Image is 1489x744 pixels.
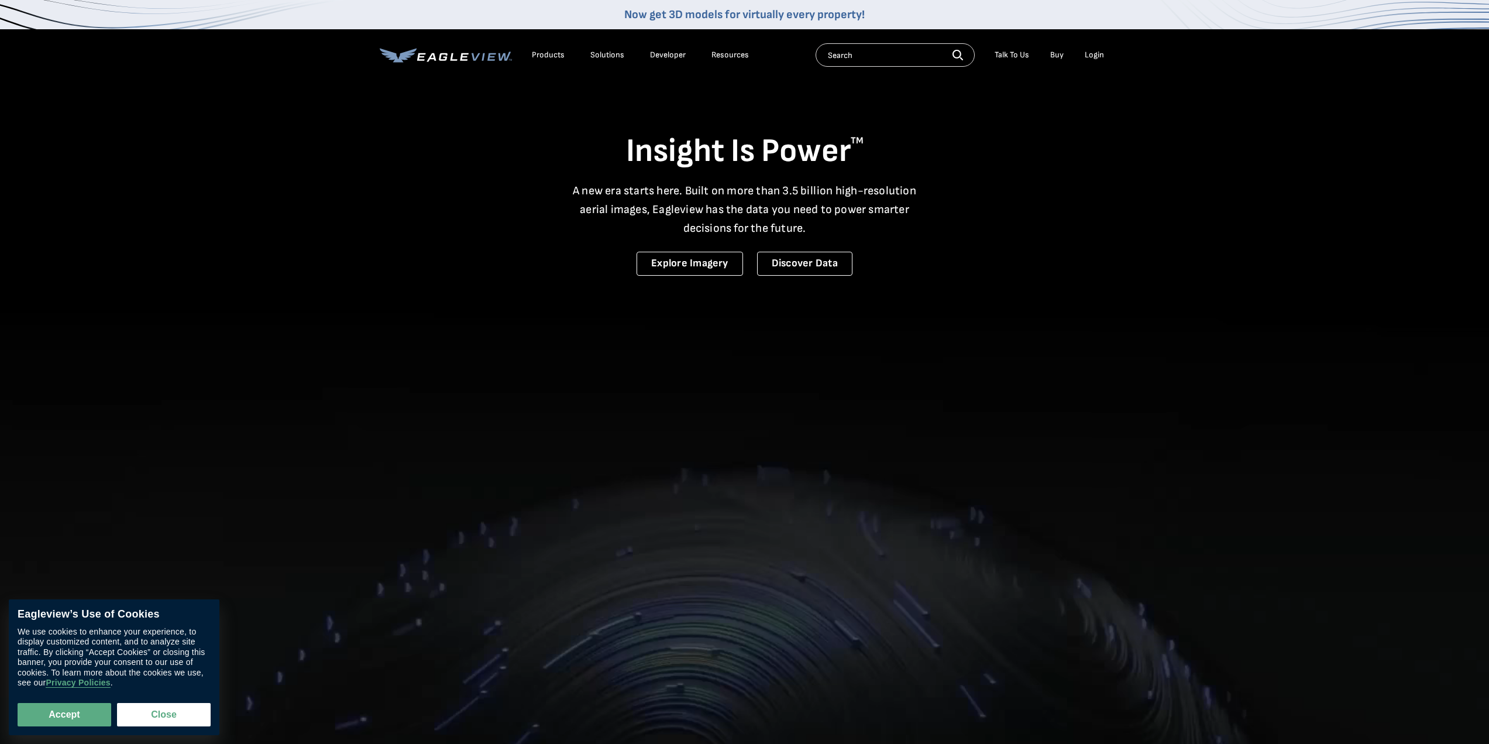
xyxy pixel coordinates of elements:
sup: TM [851,135,864,146]
h1: Insight Is Power [380,131,1110,172]
div: Resources [711,50,749,60]
button: Close [117,703,211,726]
div: Login [1085,50,1104,60]
a: Explore Imagery [637,252,743,276]
input: Search [816,43,975,67]
a: Now get 3D models for virtually every property! [624,8,865,22]
p: A new era starts here. Built on more than 3.5 billion high-resolution aerial images, Eagleview ha... [566,181,924,238]
div: Eagleview’s Use of Cookies [18,608,211,621]
a: Privacy Policies [46,678,110,688]
div: We use cookies to enhance your experience, to display customized content, and to analyze site tra... [18,627,211,688]
div: Products [532,50,565,60]
a: Buy [1050,50,1064,60]
a: Discover Data [757,252,852,276]
div: Talk To Us [995,50,1029,60]
a: Developer [650,50,686,60]
button: Accept [18,703,111,726]
div: Solutions [590,50,624,60]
